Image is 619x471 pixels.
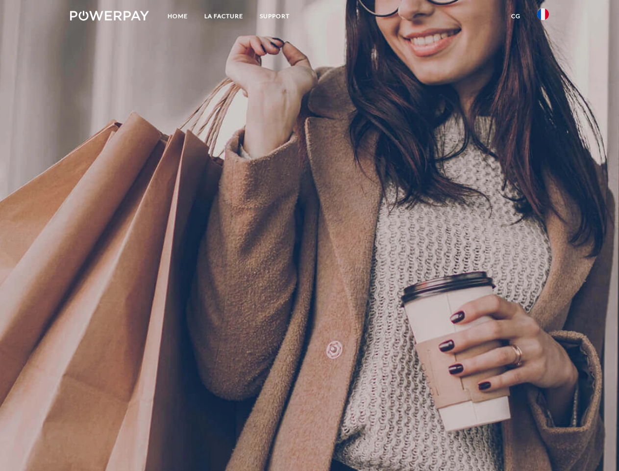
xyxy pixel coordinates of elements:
[503,7,529,25] a: CG
[159,7,196,25] a: Home
[251,7,298,25] a: Support
[70,11,149,21] img: logo-powerpay-white.svg
[196,7,251,25] a: LA FACTURE
[537,8,549,20] img: fr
